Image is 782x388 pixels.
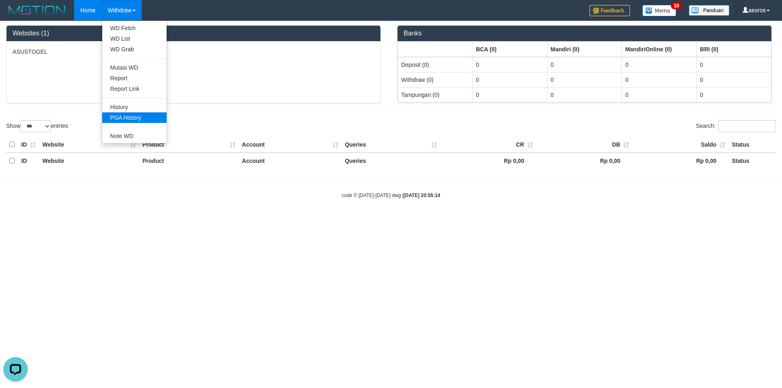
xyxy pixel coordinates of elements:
img: Button%20Memo.svg [642,5,677,16]
td: 0 [547,57,622,72]
th: Status [729,153,776,169]
td: 0 [547,87,622,102]
label: Search: [696,120,776,132]
th: Rp 0,00 [440,153,536,169]
th: ID [18,153,39,169]
th: Queries [342,153,440,169]
a: Report [102,73,167,83]
td: 0 [622,72,696,87]
span: 10 [671,2,682,9]
strong: [DATE] 20:55:14 [404,193,440,198]
td: 0 [696,72,771,87]
th: Account [239,137,342,153]
a: PGA History [102,112,167,123]
th: Rp 0,00 [633,153,729,169]
label: Show entries [6,120,68,132]
th: Product [139,137,239,153]
th: Group: activate to sort column ascending [696,42,771,57]
td: 0 [696,57,771,72]
td: 0 [472,87,547,102]
h3: Banks [404,30,765,37]
th: Group: activate to sort column ascending [547,42,622,57]
th: Product [139,153,239,169]
img: Feedback.jpg [589,5,630,16]
th: Group: activate to sort column ascending [398,42,472,57]
h3: Websites (1) [13,30,374,37]
td: Deposit (0) [398,57,472,72]
th: ID [18,137,39,153]
th: Queries [342,137,440,153]
th: Group: activate to sort column ascending [472,42,547,57]
th: DB [536,137,633,153]
a: Report Link [102,83,167,94]
td: 0 [472,72,547,87]
td: 0 [696,87,771,102]
img: panduan.png [689,5,729,16]
p: ASUSTOGEL [13,48,374,56]
img: MOTION_logo.png [6,4,68,16]
a: Note WD [102,131,167,141]
th: Rp 0,00 [536,153,633,169]
button: Open LiveChat chat widget [3,3,28,28]
td: Tampungan (0) [398,87,472,102]
a: Mutasi WD [102,62,167,73]
th: CR [440,137,536,153]
select: Showentries [20,120,51,132]
td: 0 [622,87,696,102]
th: Saldo [633,137,729,153]
a: WD Fetch [102,23,167,33]
th: Account [239,153,342,169]
th: Group: activate to sort column ascending [622,42,696,57]
th: Status [729,137,776,153]
small: code © [DATE]-[DATE] dwg | [342,193,440,198]
input: Search: [718,120,776,132]
a: History [102,102,167,112]
th: Website [39,153,139,169]
td: 0 [472,57,547,72]
td: 0 [547,72,622,87]
td: 0 [622,57,696,72]
a: WD Grab [102,44,167,55]
td: Withdraw (0) [398,72,472,87]
a: WD List [102,33,167,44]
th: Website [39,137,139,153]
